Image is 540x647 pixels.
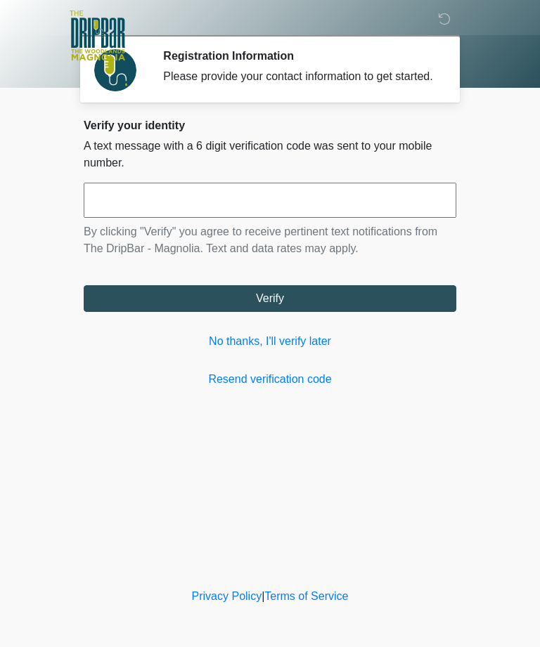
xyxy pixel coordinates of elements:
[84,138,456,171] p: A text message with a 6 digit verification code was sent to your mobile number.
[262,590,264,602] a: |
[192,590,262,602] a: Privacy Policy
[70,11,125,62] img: The DripBar - Magnolia Logo
[84,285,456,312] button: Verify
[84,223,456,257] p: By clicking "Verify" you agree to receive pertinent text notifications from The DripBar - Magnoli...
[264,590,348,602] a: Terms of Service
[84,333,456,350] a: No thanks, I'll verify later
[84,371,456,388] a: Resend verification code
[163,68,435,85] div: Please provide your contact information to get started.
[84,119,456,132] h2: Verify your identity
